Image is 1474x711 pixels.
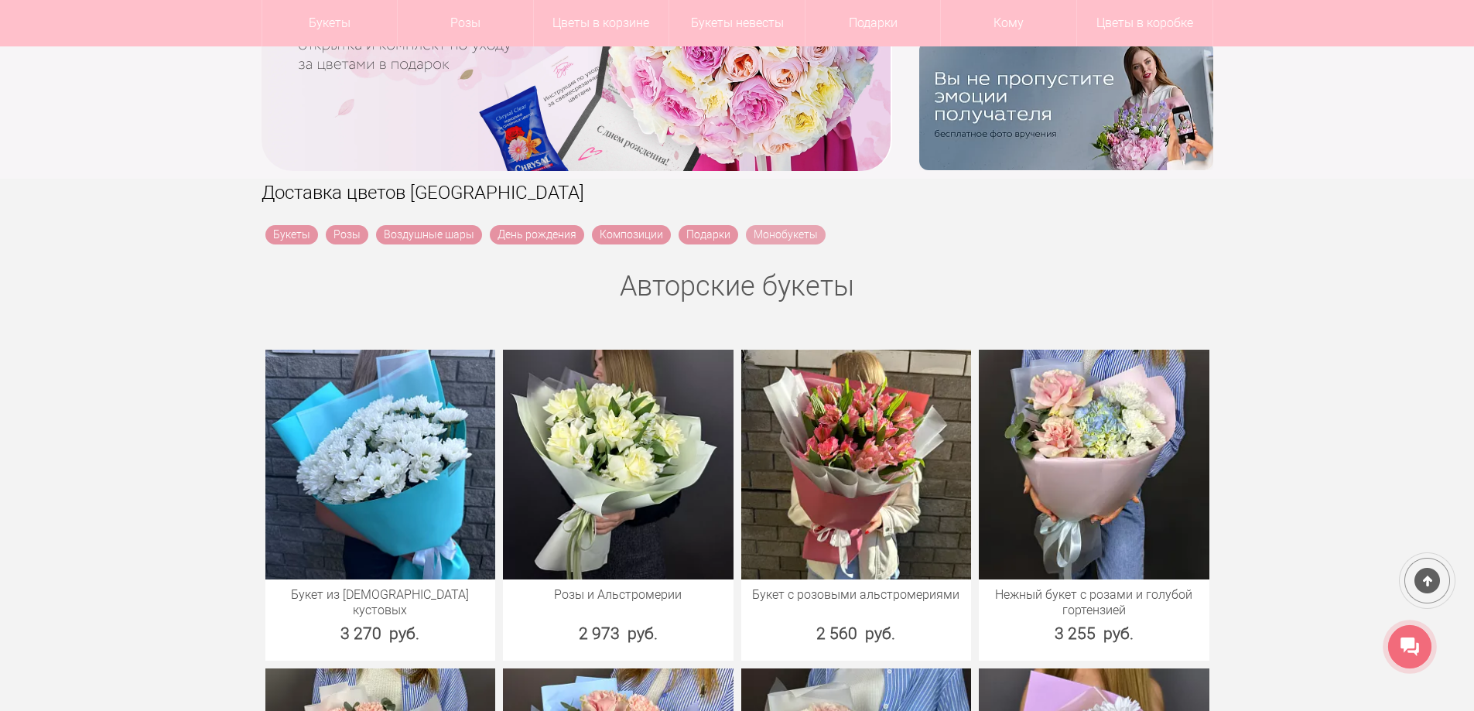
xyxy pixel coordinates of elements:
a: Розы [326,225,368,244]
div: 3 270 руб. [265,622,496,645]
img: v9wy31nijnvkfycrkduev4dhgt9psb7e.png.webp [919,41,1213,170]
img: Нежный букет с розами и голубой гортензией [979,350,1209,580]
a: Воздушные шары [376,225,482,244]
a: Букеты [265,225,318,244]
a: Композиции [592,225,671,244]
a: Монобукеты [746,225,826,244]
div: 3 255 руб. [979,622,1209,645]
img: Розы и Альстромерии [503,350,734,580]
a: День рождения [490,225,584,244]
a: Букет из [DEMOGRAPHIC_DATA] кустовых [273,587,488,618]
div: 2 973 руб. [503,622,734,645]
a: Авторские букеты [620,270,854,303]
h1: Доставка цветов [GEOGRAPHIC_DATA] [262,179,1213,207]
a: Розы и Альстромерии [511,587,726,603]
img: Букет из хризантем кустовых [265,350,496,580]
img: Букет с розовыми альстромериями [741,350,972,580]
a: Подарки [679,225,738,244]
a: Букет с розовыми альстромериями [749,587,964,603]
div: 2 560 руб. [741,622,972,645]
a: Нежный букет с розами и голубой гортензией [987,587,1202,618]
